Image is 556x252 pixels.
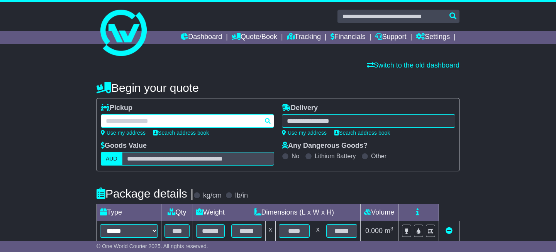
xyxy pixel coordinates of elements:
a: Search address book [334,130,390,136]
a: Support [375,31,407,44]
label: Other [371,152,386,160]
a: Tracking [287,31,321,44]
span: © One World Courier 2025. All rights reserved. [97,243,208,249]
a: Use my address [101,130,146,136]
a: Settings [416,31,450,44]
td: x [265,221,275,241]
td: Dimensions (L x W x H) [228,204,360,221]
a: Switch to the old dashboard [367,61,459,69]
a: Quote/Book [232,31,277,44]
a: Financials [331,31,366,44]
label: Lithium Battery [315,152,356,160]
label: AUD [101,152,122,166]
a: Dashboard [181,31,222,44]
label: lb/in [235,191,248,200]
td: Type [97,204,161,221]
td: x [313,221,323,241]
label: kg/cm [203,191,222,200]
label: Pickup [101,104,132,112]
label: No [292,152,299,160]
a: Use my address [282,130,327,136]
h4: Begin your quote [97,81,459,94]
td: Volume [360,204,398,221]
span: m [385,227,393,235]
td: Qty [161,204,193,221]
a: Search address book [153,130,209,136]
label: Delivery [282,104,318,112]
a: Remove this item [446,227,453,235]
span: 0.000 [365,227,383,235]
label: Goods Value [101,142,147,150]
sup: 3 [390,226,393,232]
td: Weight [193,204,228,221]
h4: Package details | [97,187,193,200]
typeahead: Please provide city [101,114,274,128]
label: Any Dangerous Goods? [282,142,368,150]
